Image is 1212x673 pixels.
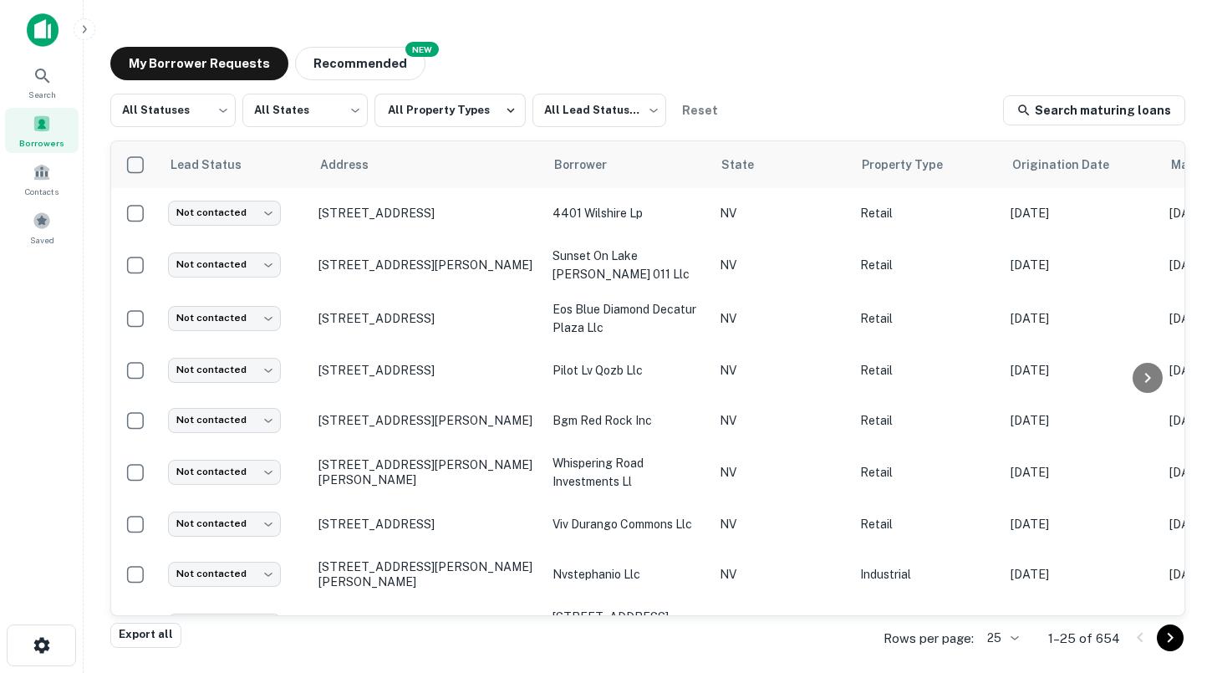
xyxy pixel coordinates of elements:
p: [STREET_ADDRESS][PERSON_NAME][PERSON_NAME] [318,457,536,487]
p: [DATE] [1011,411,1153,430]
p: 4401 wilshire lp [553,204,703,222]
th: Lead Status [160,141,310,188]
p: bgm red rock inc [553,411,703,430]
p: NV [720,411,843,430]
div: NEW [405,42,439,57]
p: [DATE] [1011,361,1153,380]
button: Reset [673,94,726,127]
span: Lead Status [170,155,263,175]
a: Contacts [5,156,79,201]
a: Saved [5,205,79,250]
div: Not contacted [168,358,281,382]
p: [STREET_ADDRESS] [318,517,536,532]
a: Search [5,59,79,105]
div: Not contacted [168,562,281,586]
p: [DATE] [1011,463,1153,482]
th: Address [310,141,544,188]
div: All Lead Statuses [532,89,666,132]
div: All Statuses [110,89,236,132]
span: Saved [30,233,54,247]
p: [DATE] [1011,204,1153,222]
p: NV [720,565,843,584]
th: Property Type [852,141,1002,188]
p: [DATE] [1011,309,1153,328]
p: Rows per page: [884,629,974,649]
p: Retail [860,256,994,274]
p: [STREET_ADDRESS][PERSON_NAME] [318,413,536,428]
p: NV [720,309,843,328]
a: Borrowers [5,108,79,153]
p: NV [720,515,843,533]
th: Origination Date [1002,141,1161,188]
button: All Property Types [374,94,526,127]
button: Recommended [295,47,425,80]
p: Retail [860,309,994,328]
div: All States [242,89,368,132]
p: Industrial [860,565,994,584]
button: My Borrower Requests [110,47,288,80]
p: NV [720,256,843,274]
button: Go to next page [1157,625,1184,651]
p: Retail [860,204,994,222]
p: eos blue diamond decatur plaza llc [553,300,703,337]
p: pilot lv qozb llc [553,361,703,380]
p: NV [720,463,843,482]
div: Not contacted [168,306,281,330]
span: Property Type [862,155,965,175]
p: [STREET_ADDRESS][PERSON_NAME][PERSON_NAME] [318,559,536,589]
p: nvstephanio llc [553,565,703,584]
span: Contacts [25,185,59,198]
p: [STREET_ADDRESS] [318,311,536,326]
p: [DATE] [1011,256,1153,274]
span: Search [28,88,56,101]
img: capitalize-icon.png [27,13,59,47]
div: 25 [980,626,1021,650]
p: NV [720,204,843,222]
p: NV [720,361,843,380]
span: State [721,155,776,175]
span: Borrower [554,155,629,175]
p: Retail [860,515,994,533]
div: Not contacted [168,252,281,277]
p: Retail [860,361,994,380]
button: Export all [110,623,181,648]
div: Not contacted [168,460,281,484]
p: [DATE] [1011,515,1153,533]
div: Not contacted [168,512,281,536]
div: Not contacted [168,201,281,225]
div: Not contacted [168,408,281,432]
p: 1–25 of 654 [1048,629,1120,649]
p: whispering road investments ll [553,454,703,491]
p: [STREET_ADDRESS] [318,363,536,378]
p: Retail [860,463,994,482]
p: [STREET_ADDRESS][PERSON_NAME] llc [553,608,703,645]
p: sunset on lake [PERSON_NAME] 011 llc [553,247,703,283]
span: Origination Date [1012,155,1131,175]
p: [DATE] [1011,565,1153,584]
th: Borrower [544,141,711,188]
th: State [711,141,852,188]
span: Borrowers [19,136,64,150]
p: viv durango commons llc [553,515,703,533]
iframe: Chat Widget [1128,539,1212,619]
a: Search maturing loans [1003,95,1185,125]
p: [STREET_ADDRESS][PERSON_NAME] [318,257,536,273]
p: Retail [860,411,994,430]
div: Not contacted [168,614,281,638]
span: Address [320,155,390,175]
p: [STREET_ADDRESS] [318,206,536,221]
